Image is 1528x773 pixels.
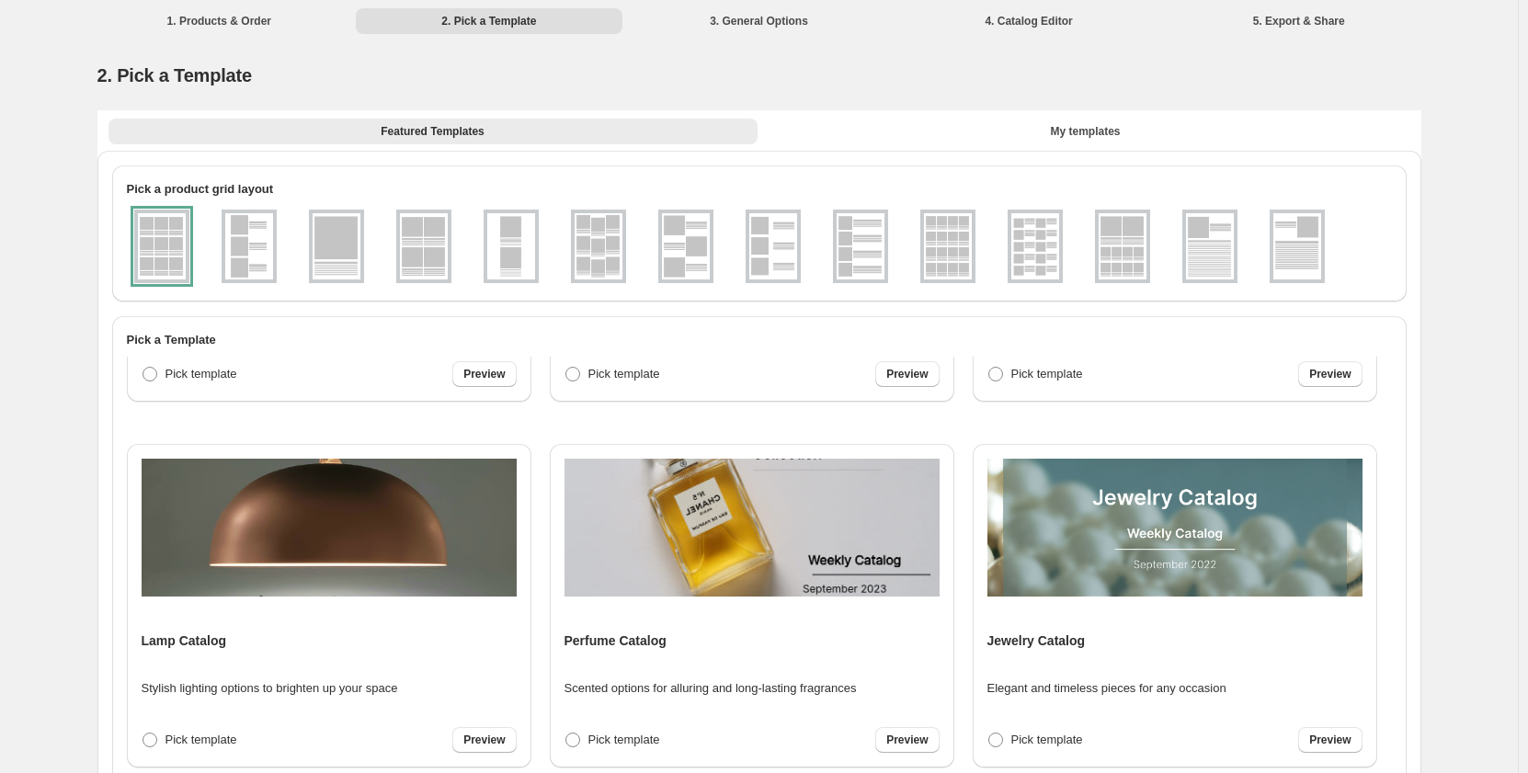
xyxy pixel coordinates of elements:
[463,367,505,381] span: Preview
[1099,213,1146,279] img: g2x1_4x2v1
[1298,727,1362,753] a: Preview
[837,213,884,279] img: g1x4v1
[1309,733,1351,747] span: Preview
[127,331,1392,349] h2: Pick a Template
[1011,367,1083,381] span: Pick template
[1309,367,1351,381] span: Preview
[1298,361,1362,387] a: Preview
[127,180,1392,199] h2: Pick a product grid layout
[1011,733,1083,746] span: Pick template
[987,679,1226,698] p: Elegant and timeless pieces for any occasion
[875,727,939,753] a: Preview
[749,213,797,279] img: g1x3v3
[564,631,667,650] h4: Perfume Catalog
[924,213,972,279] img: g4x4v1
[452,727,516,753] a: Preview
[487,213,535,279] img: g1x2v1
[165,733,237,746] span: Pick template
[1011,213,1059,279] img: g2x5v1
[564,679,857,698] p: Scented options for alluring and long-lasting fragrances
[886,733,928,747] span: Preview
[875,361,939,387] a: Preview
[588,367,660,381] span: Pick template
[381,124,484,139] span: Featured Templates
[575,213,622,279] img: g3x3v2
[97,65,252,85] span: 2. Pick a Template
[463,733,505,747] span: Preview
[452,361,516,387] a: Preview
[588,733,660,746] span: Pick template
[225,213,273,279] img: g1x3v1
[1273,213,1321,279] img: g1x1v3
[1050,124,1120,139] span: My templates
[400,213,448,279] img: g2x2v1
[886,367,928,381] span: Preview
[142,631,227,650] h4: Lamp Catalog
[165,367,237,381] span: Pick template
[1186,213,1234,279] img: g1x1v2
[313,213,360,279] img: g1x1v1
[662,213,710,279] img: g1x3v2
[142,679,398,698] p: Stylish lighting options to brighten up your space
[987,631,1086,650] h4: Jewelry Catalog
